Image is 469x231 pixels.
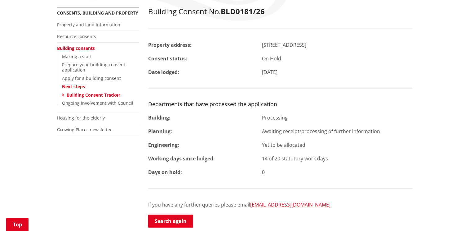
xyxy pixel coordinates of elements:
a: Prepare your building consent application [62,62,125,73]
a: Consents, building and property [57,10,138,16]
div: 14 of 20 statutory work days [257,155,417,162]
div: Awaiting receipt/processing of further information [257,128,417,135]
a: [EMAIL_ADDRESS][DOMAIN_NAME] [250,201,330,208]
a: Apply for a building consent [62,75,121,81]
a: Search again [148,215,193,228]
div: [DATE] [257,68,417,76]
strong: Planning: [148,128,172,135]
div: On Hold [257,55,417,62]
a: Resource consents [57,33,96,39]
strong: Days on hold: [148,169,182,176]
a: Growing Places newsletter [57,127,112,133]
strong: BLD0181/26 [221,6,265,16]
h2: Building Consent No. [148,7,412,16]
strong: Working days since lodged: [148,155,215,162]
div: Processing [257,114,417,121]
div: Yet to be allocated [257,141,417,149]
div: 0 [257,168,417,176]
a: Making a start [62,54,92,59]
a: Building consents [57,45,95,51]
iframe: Messenger Launcher [440,205,463,227]
a: Ongoing involvement with Council [62,100,133,106]
strong: Date lodged: [148,69,179,76]
a: Housing for the elderly [57,115,105,121]
a: Property and land information [57,22,120,28]
strong: Engineering: [148,142,179,148]
strong: Property address: [148,41,192,48]
h3: Departments that have processed the application [148,101,412,108]
p: If you have any further queries please email . [148,201,412,208]
a: Next steps [62,84,85,89]
a: Building Consent Tracker [67,92,120,98]
strong: Consent status: [148,55,187,62]
div: [STREET_ADDRESS] [257,41,417,49]
strong: Building: [148,114,170,121]
a: Top [6,218,29,231]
